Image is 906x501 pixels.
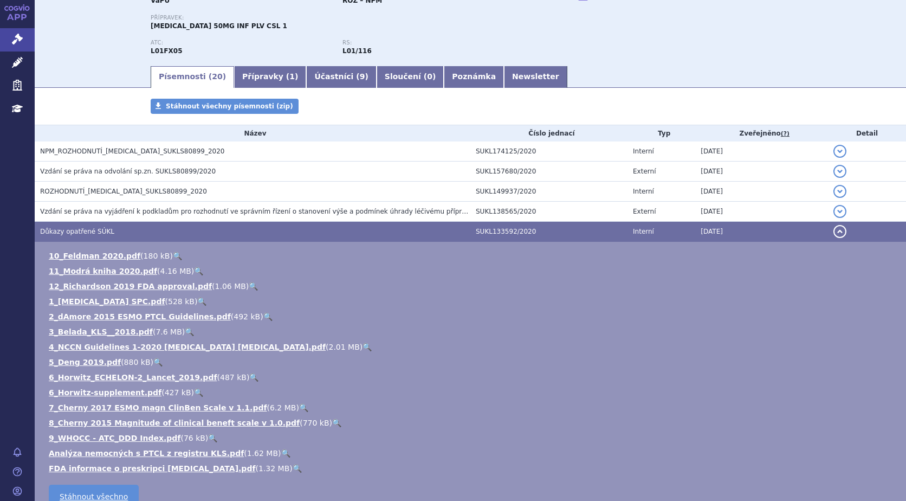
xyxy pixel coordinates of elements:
[220,373,247,382] span: 487 kB
[627,125,695,142] th: Typ
[328,343,359,351] span: 2.01 MB
[289,72,295,81] span: 1
[151,66,234,88] a: Písemnosti (20)
[247,449,278,458] span: 1.62 MB
[49,387,895,398] li: ( )
[49,266,895,277] li: ( )
[49,448,895,459] li: ( )
[40,228,114,235] span: Důkazy opatřené SÚKL
[781,130,789,138] abbr: (?)
[470,202,627,222] td: SUKL138565/2020
[49,433,895,444] li: ( )
[40,168,216,175] span: Vzdání se práva na odvolání sp.zn. SUKLS80899/2020
[35,125,470,142] th: Název
[49,403,267,412] a: 7_Cherny 2017 ESMO magn ClinBen Scale v 1.1.pdf
[165,388,191,397] span: 427 kB
[234,66,306,88] a: Přípravky (1)
[49,434,180,442] a: 9_WHOCC - ATC_DDD Index.pdf
[49,297,165,306] a: 1_[MEDICAL_DATA] SPC.pdf
[470,182,627,202] td: SUKL149937/2020
[504,66,567,88] a: Newsletter
[695,202,828,222] td: [DATE]
[833,205,846,218] button: detail
[377,66,444,88] a: Sloučení (0)
[633,147,654,155] span: Interní
[470,142,627,162] td: SUKL174125/2020
[258,464,289,473] span: 1.32 MB
[303,419,329,427] span: 770 kB
[184,434,205,442] span: 76 kB
[427,72,432,81] span: 0
[833,185,846,198] button: detail
[40,147,224,155] span: NPM_ROZHODNUTÍ_ADCETRIS_SUKLS80899_2020
[156,327,182,336] span: 7.6 MB
[695,222,828,242] td: [DATE]
[332,419,341,427] a: 🔍
[633,188,654,195] span: Interní
[306,66,376,88] a: Účastníci (9)
[49,418,895,428] li: ( )
[49,327,153,336] a: 3_Belada_KLS__2018.pdf
[833,145,846,158] button: detail
[185,327,194,336] a: 🔍
[363,343,372,351] a: 🔍
[49,388,161,397] a: 6_Horwitz-supplement.pdf
[633,208,656,215] span: Externí
[215,282,246,291] span: 1.06 MB
[40,188,207,195] span: ROZHODNUTÍ_ADCETRIS_SUKLS80899_2020
[49,342,895,352] li: ( )
[153,358,163,367] a: 🔍
[168,297,195,306] span: 528 kB
[249,282,258,291] a: 🔍
[166,102,293,110] span: Stáhnout všechny písemnosti (zip)
[342,47,372,55] strong: brentuximab vedotin
[49,282,212,291] a: 12_Richardson 2019 FDA approval.pdf
[151,22,287,30] span: [MEDICAL_DATA] 50MG INF PLV CSL 1
[49,463,895,474] li: ( )
[299,403,308,412] a: 🔍
[151,15,534,21] p: Přípravek:
[833,225,846,238] button: detail
[144,252,170,260] span: 180 kB
[444,66,504,88] a: Poznámka
[49,358,121,367] a: 5_Deng 2019.pdf
[212,72,222,81] span: 20
[40,208,611,215] span: Vzdání se práva na vyjádření k podkladům pro rozhodnutí ve správním řízení o stanovení výše a pod...
[49,252,140,260] a: 10_Feldman 2020.pdf
[49,343,326,351] a: 4_NCCN Guidelines 1-2020 [MEDICAL_DATA] [MEDICAL_DATA].pdf
[633,228,654,235] span: Interní
[293,464,302,473] a: 🔍
[173,252,182,260] a: 🔍
[695,162,828,182] td: [DATE]
[49,372,895,383] li: ( )
[49,311,895,322] li: ( )
[49,267,157,275] a: 11_Modrá kniha 2020.pdf
[160,267,191,275] span: 4.16 MB
[49,251,895,261] li: ( )
[49,373,217,382] a: 6_Horwitz_ECHELON-2_Lancet_2019.pdf
[151,99,299,114] a: Stáhnout všechny písemnosti (zip)
[270,403,296,412] span: 6.2 MB
[49,357,895,368] li: ( )
[234,312,260,321] span: 492 kB
[49,296,895,307] li: ( )
[151,47,183,55] strong: BRENTUXIMAB VEDOTIN
[49,402,895,413] li: ( )
[194,267,203,275] a: 🔍
[633,168,656,175] span: Externí
[194,388,203,397] a: 🔍
[342,40,523,46] p: RS:
[695,125,828,142] th: Zveřejněno
[470,125,627,142] th: Číslo jednací
[151,40,332,46] p: ATC:
[49,449,244,458] a: Analýza nemocných s PTCL z registru KLS.pdf
[49,312,231,321] a: 2_dAmore 2015 ESMO PTCL Guidelines.pdf
[695,182,828,202] td: [DATE]
[470,162,627,182] td: SUKL157680/2020
[49,281,895,292] li: ( )
[281,449,290,458] a: 🔍
[49,464,256,473] a: FDA informace o preskripci [MEDICAL_DATA].pdf
[49,326,895,337] li: ( )
[833,165,846,178] button: detail
[263,312,273,321] a: 🔍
